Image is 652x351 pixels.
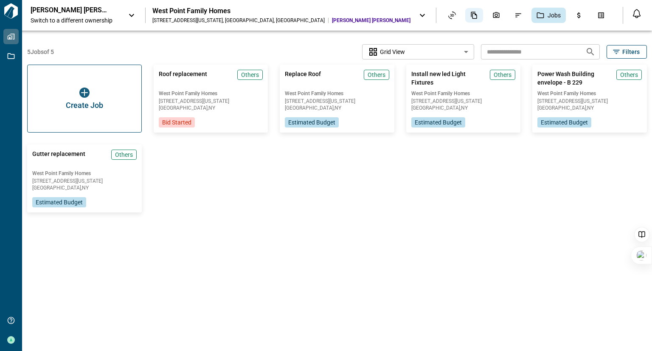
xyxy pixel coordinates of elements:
span: Estimated Budget [541,118,588,127]
span: Others [368,71,385,79]
span: [GEOGRAPHIC_DATA] , NY [285,105,389,110]
span: Replace Roof [285,70,321,87]
div: Issues & Info [509,8,527,23]
span: [STREET_ADDRESS][US_STATE] [537,99,642,104]
img: icon button [79,88,90,98]
span: West Point Family Homes [285,90,389,97]
span: [STREET_ADDRESS][US_STATE] [411,99,516,104]
div: Photos [487,8,505,23]
span: Bid Started [162,118,191,127]
span: Power Wash Building envelope - B 229 [537,70,613,87]
div: [STREET_ADDRESS][US_STATE] , [GEOGRAPHIC_DATA] , [GEOGRAPHIC_DATA] [152,17,325,24]
span: Install new led Light Fixtures [411,70,487,87]
span: Estimated Budget [288,118,335,127]
button: Open notification feed [630,7,644,20]
span: West Point Family Homes [537,90,642,97]
button: Search jobs [582,43,599,60]
span: [GEOGRAPHIC_DATA] , NY [411,105,516,110]
span: Filters [622,48,640,56]
div: Takeoff Center [592,8,610,23]
div: Jobs [531,8,566,23]
span: Gutter replacement [32,150,85,167]
span: 5 Jobs of 5 [27,48,54,56]
span: Roof replacement [159,70,207,87]
span: [PERSON_NAME] [PERSON_NAME] [332,17,410,24]
span: Others [115,150,133,159]
p: [PERSON_NAME] [PERSON_NAME] [31,6,107,14]
span: Grid View [380,48,405,56]
span: Others [620,71,638,79]
span: [GEOGRAPHIC_DATA] , NY [537,105,642,110]
div: West Point Family Homes [152,7,410,15]
span: [STREET_ADDRESS][US_STATE] [32,178,137,184]
span: Estimated Budget [415,118,462,127]
div: Asset View [443,8,461,23]
span: West Point Family Homes [411,90,516,97]
span: [GEOGRAPHIC_DATA] , NY [159,105,263,110]
div: Without label [362,43,474,61]
span: West Point Family Homes [159,90,263,97]
div: Budgets [570,8,588,23]
span: [STREET_ADDRESS][US_STATE] [285,99,389,104]
span: [STREET_ADDRESS][US_STATE] [159,99,263,104]
button: Filters [607,45,647,59]
span: Jobs [548,11,561,20]
span: Others [494,71,511,79]
div: Documents [465,8,483,23]
span: Create Job [66,101,103,110]
span: [GEOGRAPHIC_DATA] , NY [32,185,137,190]
span: Estimated Budget [36,198,83,207]
span: Others [241,71,259,79]
span: West Point Family Homes [32,170,137,177]
span: Switch to a different ownership [31,16,120,25]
